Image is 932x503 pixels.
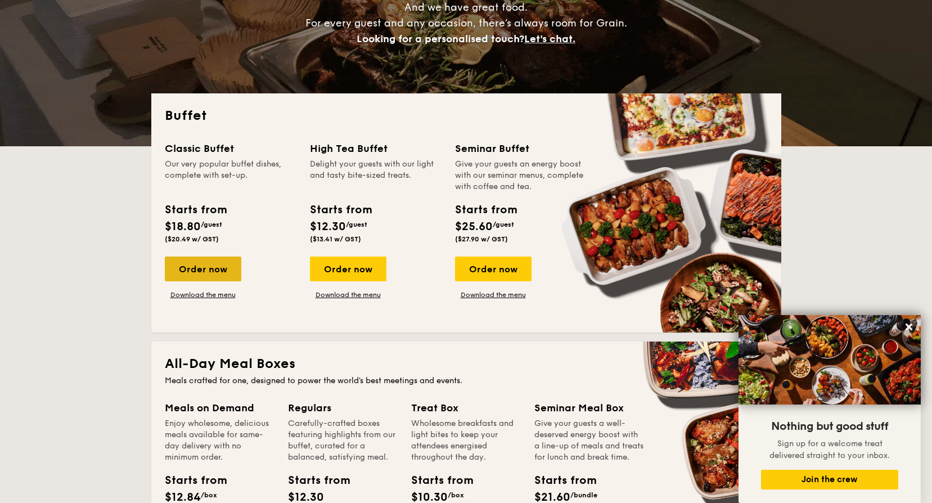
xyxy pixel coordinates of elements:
[455,201,516,218] div: Starts from
[288,400,398,416] div: Regulars
[455,159,587,192] div: Give your guests an energy boost with our seminar menus, complete with coffee and tea.
[288,418,398,463] div: Carefully-crafted boxes featuring highlights from our buffet, curated for a balanced, satisfying ...
[455,141,587,156] div: Seminar Buffet
[455,235,508,243] span: ($27.90 w/ GST)
[357,33,524,45] span: Looking for a personalised touch?
[310,159,442,192] div: Delight your guests with our light and tasty bite-sized treats.
[346,221,367,228] span: /guest
[310,235,361,243] span: ($13.41 w/ GST)
[310,290,386,299] a: Download the menu
[165,159,296,192] div: Our very popular buffet dishes, complete with set-up.
[201,221,222,228] span: /guest
[570,491,597,499] span: /bundle
[288,472,339,489] div: Starts from
[310,141,442,156] div: High Tea Buffet
[455,290,532,299] a: Download the menu
[310,201,371,218] div: Starts from
[165,220,201,233] span: $18.80
[165,290,241,299] a: Download the menu
[165,375,768,387] div: Meals crafted for one, designed to power the world's best meetings and events.
[534,472,585,489] div: Starts from
[455,220,493,233] span: $25.60
[165,472,215,489] div: Starts from
[310,257,386,281] div: Order now
[771,420,888,433] span: Nothing but good stuff
[165,257,241,281] div: Order now
[305,1,627,45] span: And we have great food. For every guest and any occasion, there’s always room for Grain.
[165,235,219,243] span: ($20.49 w/ GST)
[165,400,274,416] div: Meals on Demand
[165,107,768,125] h2: Buffet
[411,400,521,416] div: Treat Box
[534,418,644,463] div: Give your guests a well-deserved energy boost with a line-up of meals and treats for lunch and br...
[448,491,464,499] span: /box
[769,439,890,460] span: Sign up for a welcome treat delivered straight to your inbox.
[165,355,768,373] h2: All-Day Meal Boxes
[165,418,274,463] div: Enjoy wholesome, delicious meals available for same-day delivery with no minimum order.
[411,472,462,489] div: Starts from
[761,470,898,489] button: Join the crew
[411,418,521,463] div: Wholesome breakfasts and light bites to keep your attendees energised throughout the day.
[900,318,918,336] button: Close
[165,201,226,218] div: Starts from
[739,315,921,405] img: DSC07876-Edit02-Large.jpeg
[524,33,575,45] span: Let's chat.
[493,221,514,228] span: /guest
[455,257,532,281] div: Order now
[201,491,217,499] span: /box
[534,400,644,416] div: Seminar Meal Box
[310,220,346,233] span: $12.30
[165,141,296,156] div: Classic Buffet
